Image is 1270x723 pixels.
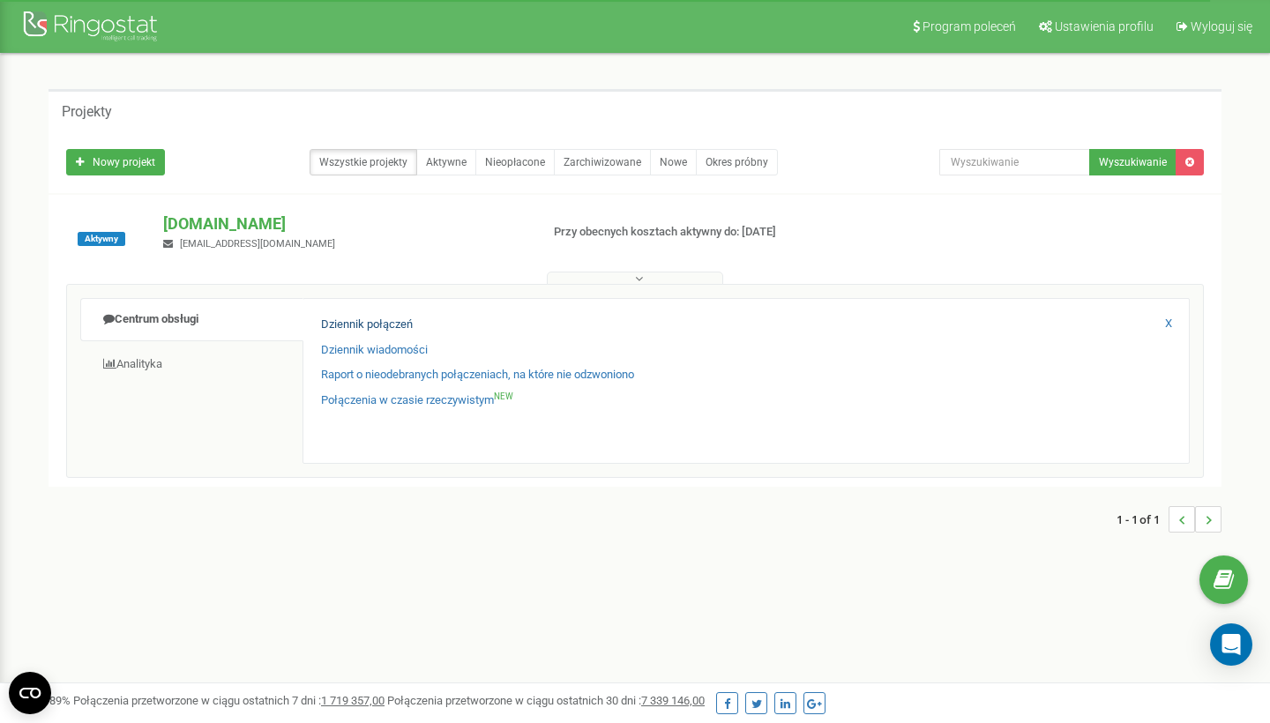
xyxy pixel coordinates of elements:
span: Ustawienia profilu [1055,19,1154,34]
div: Open Intercom Messenger [1210,623,1252,666]
a: Analityka [80,343,303,386]
h5: Projekty [62,104,112,120]
span: Połączenia przetworzone w ciągu ostatnich 7 dni : [73,694,385,707]
sup: NEW [494,391,513,401]
a: Okres próbny [696,149,778,175]
a: Raport o nieodebranych połączeniach, na które nie odzwoniono [321,367,634,384]
a: Nowy projekt [66,149,165,175]
a: Dziennik połączeń [321,317,413,333]
span: Połączenia przetworzone w ciągu ostatnich 30 dni : [387,694,705,707]
span: Program poleceń [923,19,1016,34]
span: [EMAIL_ADDRESS][DOMAIN_NAME] [180,238,335,250]
span: Wyloguj się [1191,19,1252,34]
input: Wyszukiwanie [939,149,1090,175]
nav: ... [1117,488,1221,550]
a: Centrum obsługi [80,298,303,341]
p: Przy obecnych kosztach aktywny do: [DATE] [554,224,818,241]
a: X [1165,316,1172,332]
span: Aktywny [78,232,125,246]
u: 1 719 357,00 [321,694,385,707]
a: Dziennik wiadomości [321,342,428,359]
p: [DOMAIN_NAME] [163,212,525,235]
a: Aktywne [416,149,476,175]
u: 7 339 146,00 [641,694,705,707]
button: Wyszukiwanie [1089,149,1177,175]
a: Zarchiwizowane [554,149,651,175]
a: Nowe [650,149,697,175]
button: Open CMP widget [9,672,51,714]
span: 1 - 1 of 1 [1117,506,1169,533]
a: Wszystkie projekty [310,149,417,175]
a: Połączenia w czasie rzeczywistymNEW [321,392,513,409]
a: Nieopłacone [475,149,555,175]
